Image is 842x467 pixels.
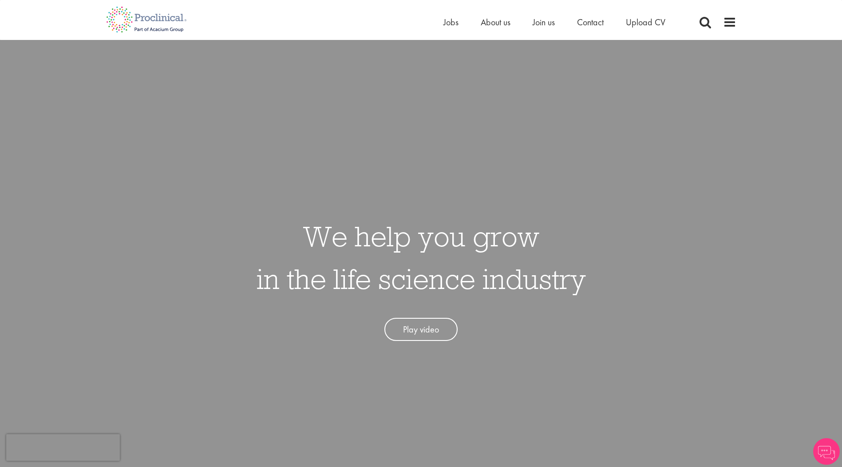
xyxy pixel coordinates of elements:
[813,438,840,465] img: Chatbot
[443,16,459,28] a: Jobs
[533,16,555,28] a: Join us
[384,318,458,341] a: Play video
[577,16,604,28] a: Contact
[626,16,665,28] a: Upload CV
[257,215,586,300] h1: We help you grow in the life science industry
[481,16,510,28] a: About us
